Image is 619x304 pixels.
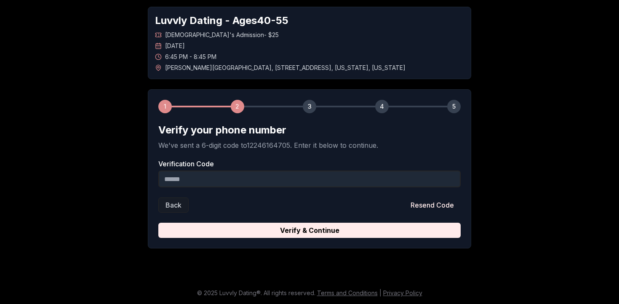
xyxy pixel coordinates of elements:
[447,100,461,113] div: 5
[404,197,461,213] button: Resend Code
[165,31,279,39] span: [DEMOGRAPHIC_DATA]'s Admission - $25
[158,223,461,238] button: Verify & Continue
[158,140,461,150] p: We've sent a 6-digit code to 12246164705 . Enter it below to continue.
[165,42,185,50] span: [DATE]
[317,289,378,296] a: Terms and Conditions
[383,289,422,296] a: Privacy Policy
[303,100,316,113] div: 3
[155,14,464,27] h1: Luvvly Dating - Ages 40 - 55
[375,100,389,113] div: 4
[231,100,244,113] div: 2
[165,64,406,72] span: [PERSON_NAME][GEOGRAPHIC_DATA] , [STREET_ADDRESS] , [US_STATE] , [US_STATE]
[379,289,382,296] span: |
[158,100,172,113] div: 1
[158,160,461,167] label: Verification Code
[158,123,461,137] h2: Verify your phone number
[165,53,216,61] span: 6:45 PM - 8:45 PM
[158,197,189,213] button: Back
